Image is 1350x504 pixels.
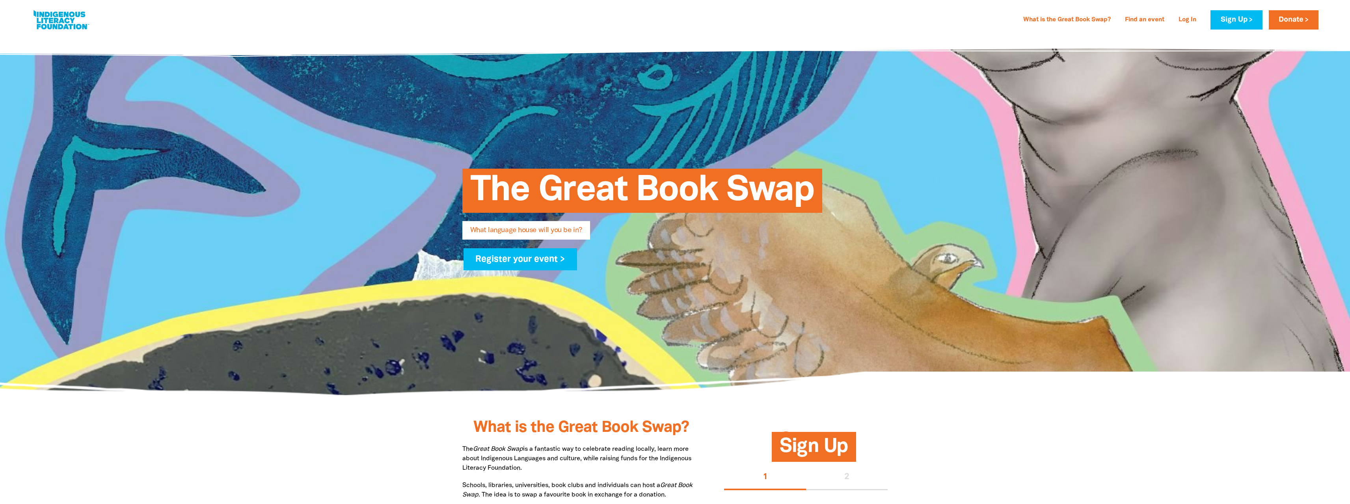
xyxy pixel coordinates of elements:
[473,446,523,452] em: Great Book Swap
[464,248,577,270] a: Register your event >
[1269,10,1318,30] a: Donate
[780,438,848,462] span: Sign Up
[724,465,806,490] button: Stage 1
[462,483,693,498] em: Great Book Swap
[470,227,582,240] span: What language house will you be in?
[473,420,689,435] span: What is the Great Book Swap?
[1019,14,1115,26] a: What is the Great Book Swap?
[470,175,814,213] span: The Great Book Swap
[1174,14,1201,26] a: Log In
[1210,10,1262,30] a: Sign Up
[462,444,701,473] p: The is a fantastic way to celebrate reading locally, learn more about Indigenous Languages and cu...
[1120,14,1169,26] a: Find an event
